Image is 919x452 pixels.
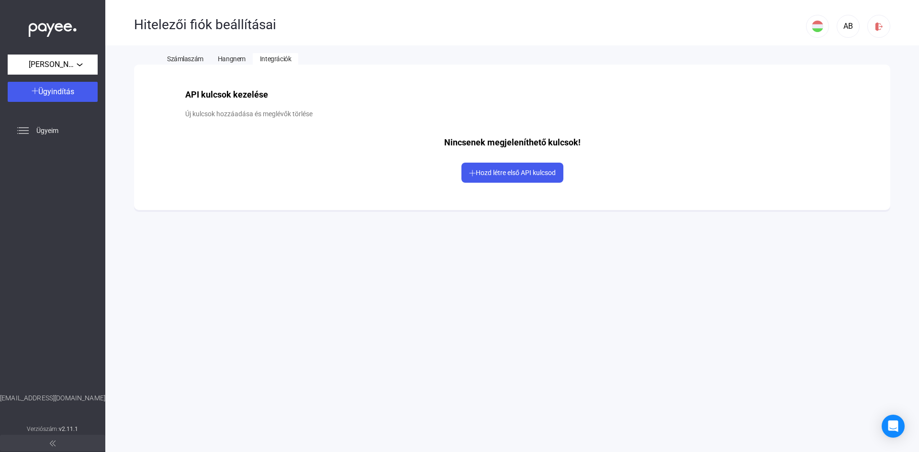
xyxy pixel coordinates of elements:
[840,21,856,32] div: AB
[476,169,556,177] span: Hozd létre első API kulcsod
[17,125,29,136] img: list.svg
[812,21,823,32] img: HU
[36,125,58,136] span: Ügyeim
[211,53,253,65] button: Hangnem
[32,88,38,94] img: plus-white.svg
[8,55,98,75] button: [PERSON_NAME] EV.
[29,59,77,70] span: [PERSON_NAME] EV.
[867,15,890,38] button: logout-red
[176,108,849,120] mat-card-subtitle: Új kulcsok hozzáadása és meglévők törlése
[882,415,905,438] div: Open Intercom Messenger
[435,127,590,158] div: Nincsenek megjeleníthető kulcsok!
[253,53,298,65] button: Integrációk
[38,87,74,96] span: Ügyindítás
[167,55,203,63] span: Számlaszám
[134,17,806,33] div: Hitelezői fiók beállításai
[176,79,849,100] div: API kulcsok kezelése
[218,55,246,63] span: Hangnem
[806,15,829,38] button: HU
[160,53,211,65] button: Számlaszám
[59,426,78,432] strong: v2.11.1
[461,163,563,183] button: Hozd létre első API kulcsod
[469,170,476,176] img: plus-white.svg
[874,22,884,32] img: logout-red
[29,18,77,37] img: white-payee-white-dot.svg
[837,15,860,38] button: AB
[8,82,98,102] button: Ügyindítás
[260,55,291,63] span: Integrációk
[50,441,56,446] img: arrow-double-left-grey.svg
